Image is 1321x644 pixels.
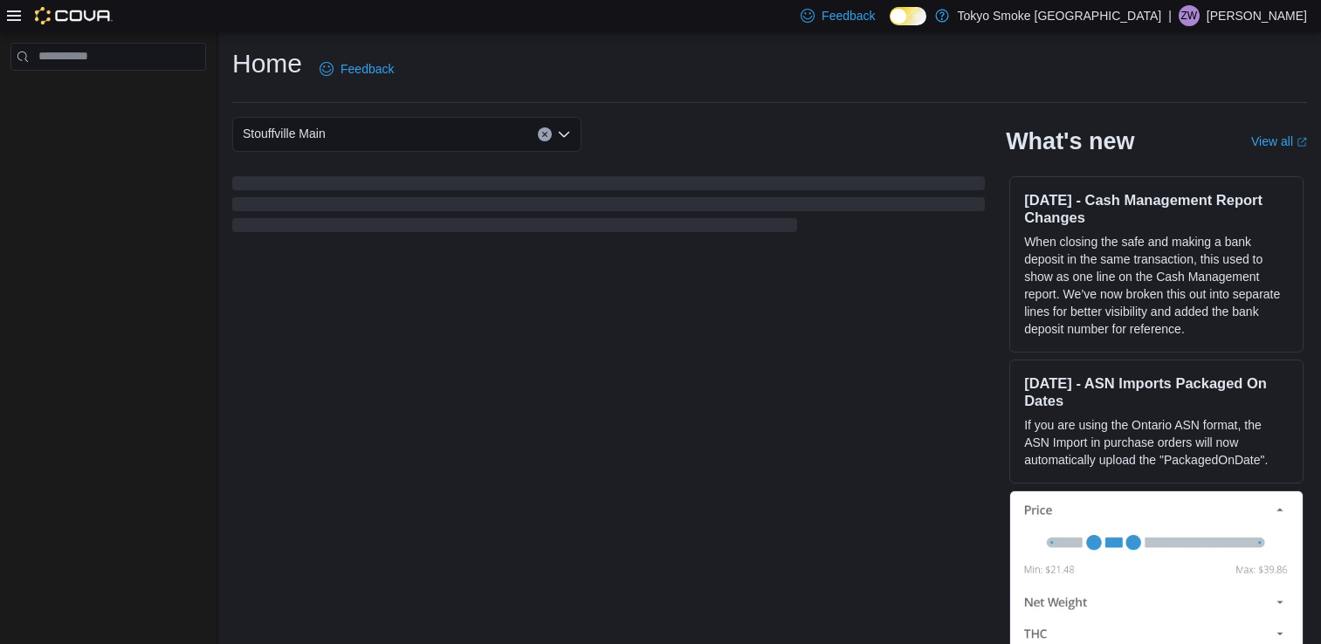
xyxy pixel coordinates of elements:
span: Feedback [341,60,394,78]
img: Cova [35,7,113,24]
a: Feedback [313,51,401,86]
svg: External link [1297,137,1307,147]
p: When closing the safe and making a bank deposit in the same transaction, this used to show as one... [1024,233,1289,338]
p: [PERSON_NAME] [1207,5,1307,26]
span: Feedback [822,7,875,24]
h3: [DATE] - Cash Management Report Changes [1024,191,1289,226]
span: Loading [232,180,985,236]
nav: Complex example [10,74,206,116]
input: Dark Mode [890,7,926,25]
h1: Home [232,46,302,81]
button: Open list of options [557,127,571,141]
button: Clear input [538,127,552,141]
span: Stouffville Main [243,123,326,144]
p: If you are using the Ontario ASN format, the ASN Import in purchase orders will now automatically... [1024,416,1289,469]
div: Ziyad Weston [1179,5,1200,26]
h3: [DATE] - ASN Imports Packaged On Dates [1024,374,1289,409]
span: ZW [1181,5,1198,26]
p: Tokyo Smoke [GEOGRAPHIC_DATA] [958,5,1162,26]
p: | [1168,5,1172,26]
a: View allExternal link [1251,134,1307,148]
span: Dark Mode [890,25,891,26]
h2: What's new [1006,127,1134,155]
